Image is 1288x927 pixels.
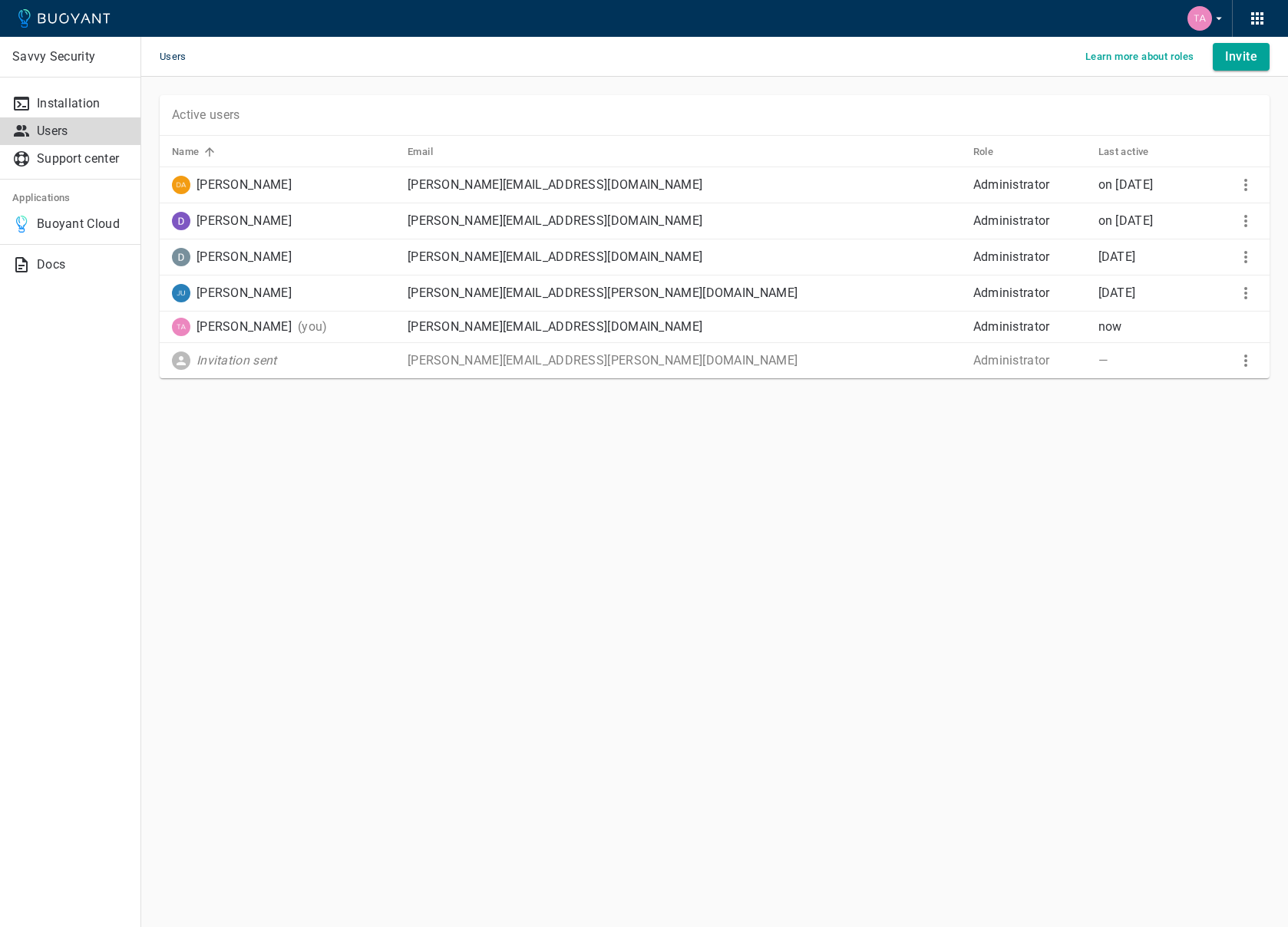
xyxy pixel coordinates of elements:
span: Wed, 24 Sep 2025 10:23:44 EDT / Wed, 24 Sep 2025 14:23:44 UTC [1098,319,1122,334]
span: Tue, 16 Sep 2025 08:49:17 EDT / Tue, 16 Sep 2025 12:49:17 UTC [1098,249,1136,264]
div: Danny Rehelis [172,176,292,194]
h5: Role [973,146,994,158]
button: Invite [1213,43,1270,71]
p: Administrator [973,177,1086,193]
button: More [1234,282,1257,305]
p: Administrator [973,353,1086,368]
img: danny@savvy.security [172,176,190,194]
p: Savvy Security [12,49,128,64]
p: (you) [298,319,328,335]
span: Role [973,145,1014,159]
div: Julie Bassett [172,284,292,302]
h5: Email [408,146,433,158]
img: david@unbiasedsecurity.com [172,248,190,266]
relative-time: on [DATE] [1098,213,1154,228]
span: Email [408,145,453,159]
relative-time: [DATE] [1098,285,1136,300]
p: [PERSON_NAME][EMAIL_ADDRESS][DOMAIN_NAME] [408,319,961,335]
button: More [1234,209,1257,233]
p: Administrator [973,213,1086,229]
p: [PERSON_NAME][EMAIL_ADDRESS][DOMAIN_NAME] [408,213,961,229]
span: Wed, 09 Jul 2025 05:15:30 EDT / Wed, 09 Jul 2025 09:15:30 UTC [1098,177,1154,192]
p: Installation [37,96,128,111]
p: [PERSON_NAME][EMAIL_ADDRESS][DOMAIN_NAME] [408,177,961,193]
span: Wed, 20 Aug 2025 06:13:36 EDT / Wed, 20 Aug 2025 10:13:36 UTC [1098,213,1154,228]
p: Users [37,124,128,139]
p: Buoyant Cloud [37,216,128,232]
span: Tue, 16 Sep 2025 12:00:45 EDT / Tue, 16 Sep 2025 16:00:45 UTC [1098,285,1136,300]
relative-time: on [DATE] [1098,177,1154,192]
button: More [1234,173,1257,196]
relative-time: now [1098,319,1122,334]
p: [PERSON_NAME][EMAIL_ADDRESS][DOMAIN_NAME] [408,249,961,265]
p: [PERSON_NAME] [197,285,292,301]
h5: Learn more about roles [1085,51,1194,63]
img: david@savvy.security [172,212,190,230]
img: julie.bassett@savvy.security [172,284,190,302]
button: Learn more about roles [1079,45,1200,68]
p: Invitation sent [197,353,277,368]
p: Support center [37,151,128,167]
h5: Last active [1098,146,1149,158]
div: David Ben-Zakai [172,248,292,266]
button: More [1234,246,1257,269]
span: Users [160,37,205,77]
h5: Name [172,146,200,158]
p: [PERSON_NAME] [197,319,292,335]
span: Last active [1098,145,1169,159]
p: Docs [37,257,128,272]
a: Learn more about roles [1079,48,1200,63]
p: [PERSON_NAME] [197,249,292,265]
p: [PERSON_NAME] [197,177,292,193]
h4: Invite [1225,49,1257,64]
span: Name [172,145,220,159]
p: — [1098,353,1203,368]
p: Administrator [973,285,1086,301]
p: Active users [172,107,240,123]
p: [PERSON_NAME][EMAIL_ADDRESS][PERSON_NAME][DOMAIN_NAME] [408,353,961,368]
img: taylor.trick@savvy.security [172,318,190,336]
div: Taylor Trick [172,318,292,336]
h5: Applications [12,192,128,204]
img: Taylor Trick [1187,6,1212,31]
p: [PERSON_NAME] [197,213,292,229]
button: More [1234,349,1257,372]
div: David Ben Zakai [172,212,292,230]
relative-time: [DATE] [1098,249,1136,264]
p: [PERSON_NAME][EMAIL_ADDRESS][PERSON_NAME][DOMAIN_NAME] [408,285,961,301]
p: Administrator [973,249,1086,265]
p: Administrator [973,319,1086,335]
